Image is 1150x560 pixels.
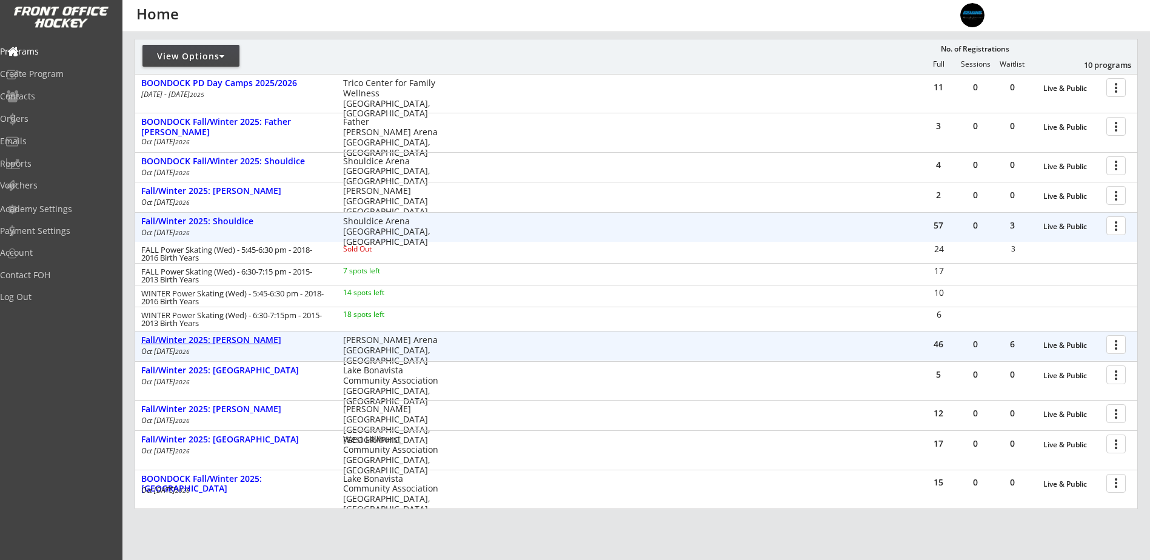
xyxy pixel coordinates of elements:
[1106,156,1126,175] button: more_vert
[994,370,1031,379] div: 0
[1043,410,1100,419] div: Live & Public
[141,186,330,196] div: Fall/Winter 2025: [PERSON_NAME]
[141,365,330,376] div: Fall/Winter 2025: [GEOGRAPHIC_DATA]
[141,117,330,138] div: BOONDOCK Fall/Winter 2025: Father [PERSON_NAME]
[920,161,957,169] div: 4
[175,378,190,386] em: 2026
[1043,123,1100,132] div: Live & Public
[1068,59,1131,70] div: 10 programs
[920,439,957,448] div: 17
[142,50,239,62] div: View Options
[1106,216,1126,235] button: more_vert
[343,117,438,158] div: Father [PERSON_NAME] Arena [GEOGRAPHIC_DATA], [GEOGRAPHIC_DATA]
[920,478,957,487] div: 15
[921,267,957,275] div: 17
[1106,474,1126,493] button: more_vert
[141,474,330,495] div: BOONDOCK Fall/Winter 2025: [GEOGRAPHIC_DATA]
[141,91,327,98] div: [DATE] - [DATE]
[141,268,327,284] div: FALL Power Skating (Wed) - 6:30-7:15 pm - 2015-2013 Birth Years
[141,169,327,176] div: Oct [DATE]
[141,312,327,327] div: WINTER Power Skating (Wed) - 6:30-7:15pm - 2015-2013 Birth Years
[1106,335,1126,354] button: more_vert
[343,404,438,445] div: [PERSON_NAME][GEOGRAPHIC_DATA] [GEOGRAPHIC_DATA], [GEOGRAPHIC_DATA]
[1106,186,1126,205] button: more_vert
[957,221,994,230] div: 0
[175,347,190,356] em: 2026
[175,198,190,207] em: 2026
[1043,372,1100,380] div: Live & Public
[1043,341,1100,350] div: Live & Public
[994,191,1031,199] div: 0
[957,439,994,448] div: 0
[141,335,330,345] div: Fall/Winter 2025: [PERSON_NAME]
[343,267,421,275] div: 7 spots left
[957,191,994,199] div: 0
[921,245,957,253] div: 24
[141,290,327,305] div: WINTER Power Skating (Wed) - 5:45-6:30 pm - 2018-2016 Birth Years
[1043,441,1100,449] div: Live & Public
[957,370,994,379] div: 0
[343,311,421,318] div: 18 spots left
[343,186,438,227] div: [PERSON_NAME][GEOGRAPHIC_DATA] [GEOGRAPHIC_DATA], [GEOGRAPHIC_DATA]
[1043,222,1100,231] div: Live & Public
[141,378,327,385] div: Oct [DATE]
[995,245,1031,253] div: 3
[920,370,957,379] div: 5
[141,199,327,206] div: Oct [DATE]
[175,228,190,237] em: 2026
[994,83,1031,92] div: 0
[957,161,994,169] div: 0
[1106,78,1126,97] button: more_vert
[994,439,1031,448] div: 0
[1043,84,1100,93] div: Live & Public
[343,245,421,253] div: Sold Out
[343,474,438,515] div: Lake Bonavista Community Association [GEOGRAPHIC_DATA], [GEOGRAPHIC_DATA]
[937,45,1012,53] div: No. of Registrations
[921,310,957,319] div: 6
[1106,365,1126,384] button: more_vert
[141,229,327,236] div: Oct [DATE]
[1043,480,1100,488] div: Live & Public
[141,246,327,262] div: FALL Power Skating (Wed) - 5:45-6:30 pm - 2018-2016 Birth Years
[141,404,330,415] div: Fall/Winter 2025: [PERSON_NAME]
[141,216,330,227] div: Fall/Winter 2025: Shouldice
[343,289,421,296] div: 14 spots left
[141,138,327,145] div: Oct [DATE]
[175,416,190,425] em: 2026
[343,78,438,119] div: Trico Center for Family Wellness [GEOGRAPHIC_DATA], [GEOGRAPHIC_DATA]
[957,60,994,68] div: Sessions
[1043,192,1100,201] div: Live & Public
[343,435,438,475] div: West Hillhurst Community Association [GEOGRAPHIC_DATA], [GEOGRAPHIC_DATA]
[1106,435,1126,453] button: more_vert
[175,447,190,455] em: 2026
[920,221,957,230] div: 57
[994,478,1031,487] div: 0
[920,409,957,418] div: 12
[994,409,1031,418] div: 0
[957,340,994,348] div: 0
[994,161,1031,169] div: 0
[343,216,438,247] div: Shouldice Arena [GEOGRAPHIC_DATA], [GEOGRAPHIC_DATA]
[920,83,957,92] div: 11
[957,83,994,92] div: 0
[175,486,190,495] em: 2026
[141,78,330,88] div: BOONDOCK PD Day Camps 2025/2026
[921,288,957,297] div: 10
[994,122,1031,130] div: 0
[1043,162,1100,171] div: Live & Public
[994,221,1031,230] div: 3
[994,60,1030,68] div: Waitlist
[1106,404,1126,423] button: more_vert
[141,156,330,167] div: BOONDOCK Fall/Winter 2025: Shouldice
[994,340,1031,348] div: 6
[343,156,438,187] div: Shouldice Arena [GEOGRAPHIC_DATA], [GEOGRAPHIC_DATA]
[141,435,330,445] div: Fall/Winter 2025: [GEOGRAPHIC_DATA]
[957,409,994,418] div: 0
[190,90,204,99] em: 2025
[920,340,957,348] div: 46
[343,365,438,406] div: Lake Bonavista Community Association [GEOGRAPHIC_DATA], [GEOGRAPHIC_DATA]
[141,417,327,424] div: Oct [DATE]
[175,138,190,146] em: 2026
[141,487,327,494] div: Oct [DATE]
[957,122,994,130] div: 0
